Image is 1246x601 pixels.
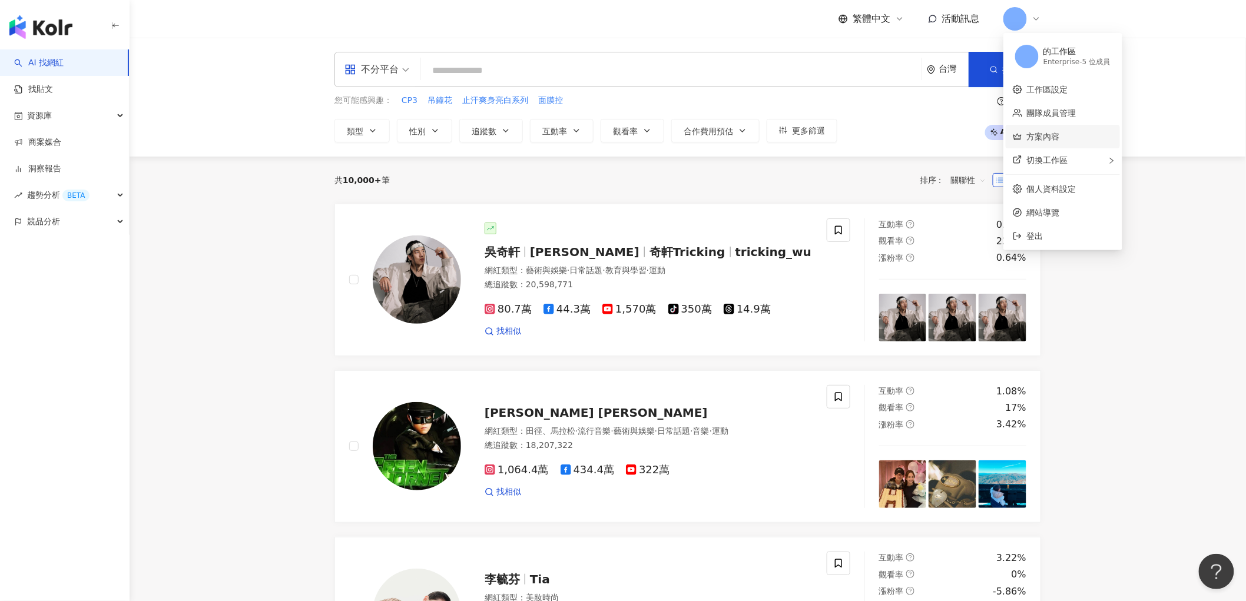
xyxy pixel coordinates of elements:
a: 商案媒合 [14,137,61,148]
img: logo [9,15,72,39]
iframe: Help Scout Beacon - Open [1199,554,1234,589]
span: environment [927,65,936,74]
img: KOL Avatar [373,235,461,324]
button: 追蹤數 [459,119,523,142]
div: 17% [1005,401,1026,414]
span: 觀看率 [879,570,904,579]
span: rise [14,191,22,200]
span: · [567,265,569,275]
img: post-image [929,460,976,508]
span: · [611,426,613,436]
span: question-circle [998,97,1006,105]
span: [PERSON_NAME] [530,245,639,259]
div: 台灣 [939,64,969,74]
span: · [690,426,692,436]
button: 吊鐘花 [427,94,453,107]
span: 趨勢分析 [27,182,90,208]
div: -5.86% [993,585,1026,598]
button: 面膜控 [538,94,564,107]
span: tricking_wu [735,245,812,259]
span: question-circle [906,387,914,395]
span: 活動訊息 [942,13,980,24]
span: 網站導覽 [1027,206,1113,219]
div: 0% [1012,568,1026,581]
span: · [575,426,578,436]
span: question-circle [906,553,914,562]
span: 教育與學習 [605,265,647,275]
span: 藝術與娛樂 [614,426,655,436]
a: 找相似 [485,326,521,337]
span: 搜尋 [1003,65,1019,74]
span: right [1108,157,1115,164]
span: 互動率 [879,220,904,229]
img: post-image [979,294,1026,341]
span: question-circle [906,587,914,595]
span: 10,000+ [343,175,382,185]
span: 關聯性 [951,171,986,190]
span: 切換工作區 [1027,155,1068,165]
img: post-image [929,294,976,341]
span: 運動 [649,265,665,275]
span: · [655,426,657,436]
span: 李毓芬 [485,572,520,586]
span: CP3 [402,95,417,107]
span: · [647,265,649,275]
span: 運動 [712,426,728,436]
div: 共 筆 [334,175,390,185]
span: Tia [530,572,550,586]
span: 合作費用預估 [684,127,733,136]
span: 322萬 [626,464,670,476]
a: KOL Avatar[PERSON_NAME] [PERSON_NAME]網紅類型：田徑、馬拉松·流行音樂·藝術與娛樂·日常話題·音樂·運動總追蹤數：18,207,3221,064.4萬434.... [334,370,1041,523]
span: question-circle [906,237,914,245]
div: 3.42% [996,418,1026,431]
span: 登出 [1027,231,1043,241]
button: 合作費用預估 [671,119,760,142]
button: 止汗爽身亮白系列 [462,94,529,107]
div: Enterprise - 5 位成員 [1043,57,1111,67]
span: 日常話題 [569,265,602,275]
span: question-circle [906,403,914,411]
button: 觀看率 [601,119,664,142]
span: 互動率 [879,386,904,396]
span: · [602,265,605,275]
a: 找貼文 [14,84,53,95]
button: 互動率 [530,119,594,142]
span: 1,064.4萬 [485,464,549,476]
span: 更多篩選 [792,126,825,135]
span: 藝術與娛樂 [526,265,567,275]
span: 1,570萬 [602,303,657,316]
div: 總追蹤數 ： 20,598,771 [485,279,813,291]
div: 22.7% [996,235,1026,248]
span: 找相似 [496,326,521,337]
span: question-circle [906,220,914,228]
a: KOL Avatar吳奇軒[PERSON_NAME]奇軒Trickingtricking_wu網紅類型：藝術與娛樂·日常話題·教育與學習·運動總追蹤數：20,598,77180.7萬44.3萬1... [334,204,1041,356]
span: 追蹤數 [472,127,496,136]
span: 漲粉率 [879,586,904,596]
div: 3.22% [996,552,1026,565]
div: 不分平台 [344,60,399,79]
a: 團隊成員管理 [1027,108,1076,118]
span: 您可能感興趣： [334,95,392,107]
span: 互動率 [879,553,904,562]
img: post-image [979,460,1026,508]
span: question-circle [906,570,914,578]
span: 350萬 [668,303,712,316]
div: 0.27% [996,218,1026,231]
a: 找相似 [485,486,521,498]
div: 1.08% [996,385,1026,398]
span: 資源庫 [27,102,52,129]
div: 0.64% [996,251,1026,264]
div: 總追蹤數 ： 18,207,322 [485,440,813,451]
div: 的工作區 [1043,46,1111,58]
span: 類型 [347,127,363,136]
span: 觀看率 [879,236,904,245]
button: CP3 [401,94,418,107]
span: 互動率 [542,127,567,136]
span: 漲粉率 [879,253,904,263]
div: BETA [62,190,90,201]
span: 繁體中文 [853,12,890,25]
a: 工作區設定 [1027,85,1068,94]
button: 性別 [397,119,452,142]
button: 更多篩選 [767,119,837,142]
span: 14.9萬 [724,303,771,316]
